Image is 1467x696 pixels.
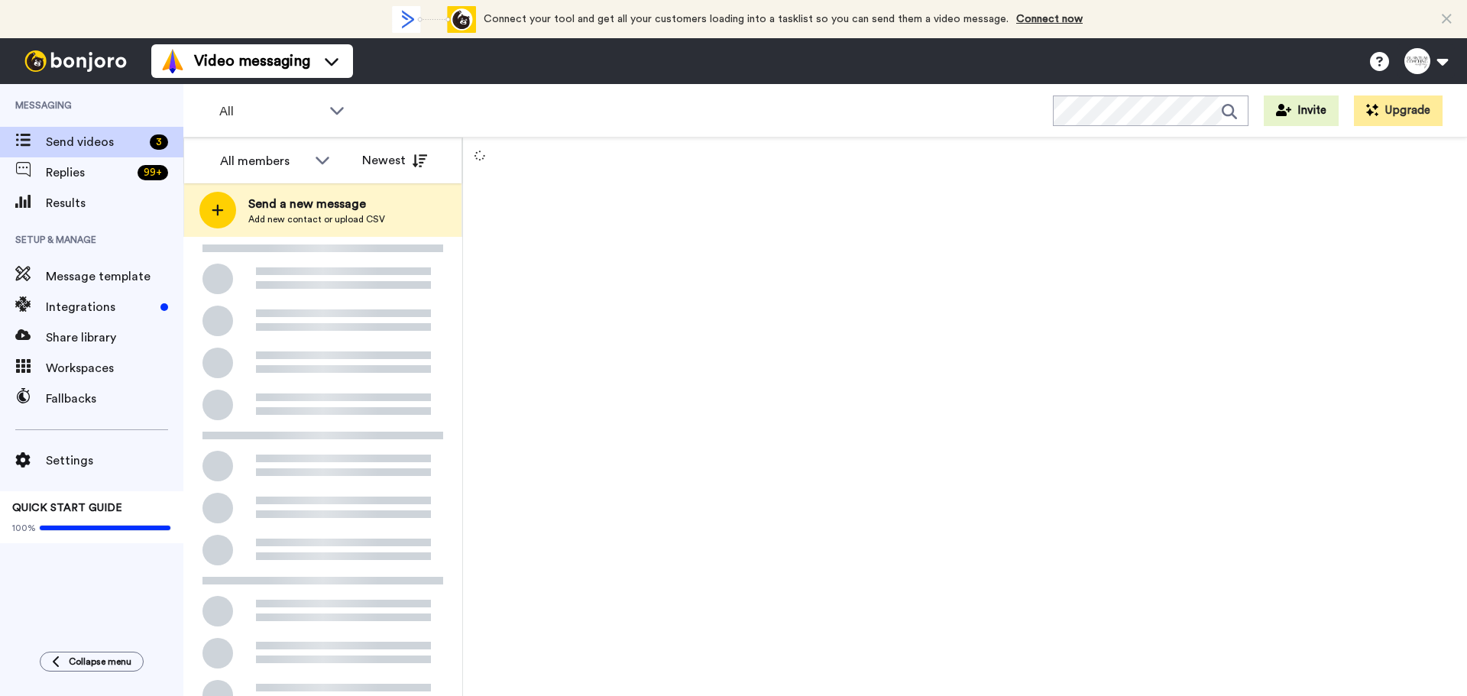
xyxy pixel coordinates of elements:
[351,145,439,176] button: Newest
[46,298,154,316] span: Integrations
[69,656,131,668] span: Collapse menu
[46,133,144,151] span: Send videos
[220,152,307,170] div: All members
[46,359,183,377] span: Workspaces
[46,452,183,470] span: Settings
[1264,95,1339,126] button: Invite
[248,213,385,225] span: Add new contact or upload CSV
[150,134,168,150] div: 3
[46,267,183,286] span: Message template
[1016,14,1083,24] a: Connect now
[46,390,183,408] span: Fallbacks
[12,522,36,534] span: 100%
[138,165,168,180] div: 99 +
[40,652,144,672] button: Collapse menu
[160,49,185,73] img: vm-color.svg
[194,50,310,72] span: Video messaging
[12,503,122,513] span: QUICK START GUIDE
[18,50,133,72] img: bj-logo-header-white.svg
[484,14,1009,24] span: Connect your tool and get all your customers loading into a tasklist so you can send them a video...
[46,163,131,182] span: Replies
[248,195,385,213] span: Send a new message
[46,329,183,347] span: Share library
[1354,95,1443,126] button: Upgrade
[46,194,183,212] span: Results
[219,102,322,121] span: All
[392,6,476,33] div: animation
